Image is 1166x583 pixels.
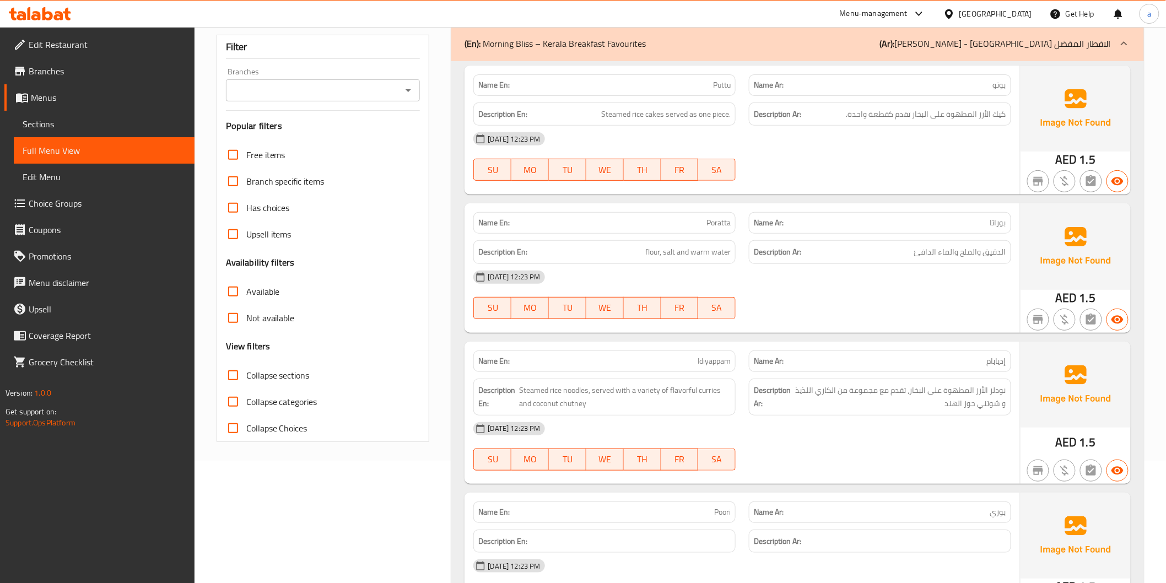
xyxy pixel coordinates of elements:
[1054,460,1076,482] button: Purchased item
[703,451,731,467] span: SA
[628,451,657,467] span: TH
[4,190,195,217] a: Choice Groups
[4,217,195,243] a: Coupons
[246,228,291,241] span: Upsell items
[478,217,510,229] strong: Name En:
[549,297,586,319] button: TU
[511,297,549,319] button: MO
[1106,460,1129,482] button: Available
[29,329,186,342] span: Coverage Report
[465,35,481,52] b: (En):
[4,296,195,322] a: Upsell
[478,79,510,91] strong: Name En:
[586,159,624,181] button: WE
[4,243,195,269] a: Promotions
[14,137,195,164] a: Full Menu View
[478,245,527,259] strong: Description En:
[1056,431,1077,453] span: AED
[1080,309,1102,331] button: Not has choices
[519,384,731,411] span: Steamed rice noodles, served with a variety of flavorful curries and coconut chutney
[465,37,646,50] p: Morning Bliss – Kerala Breakfast Favourites
[628,162,657,178] span: TH
[703,162,731,178] span: SA
[246,285,280,298] span: Available
[6,386,33,400] span: Version:
[23,170,186,183] span: Edit Menu
[549,159,586,181] button: TU
[698,297,736,319] button: SA
[14,164,195,190] a: Edit Menu
[624,159,661,181] button: TH
[1021,493,1131,579] img: Ae5nvW7+0k+MAAAAAElFTkSuQmCC
[1079,431,1095,453] span: 1.5
[549,449,586,471] button: TU
[661,449,699,471] button: FR
[586,297,624,319] button: WE
[23,117,186,131] span: Sections
[1147,8,1151,20] span: a
[754,107,801,121] strong: Description Ar:
[1021,342,1131,428] img: Ae5nvW7+0k+MAAAAAElFTkSuQmCC
[4,84,195,111] a: Menus
[990,217,1006,229] span: بوراتا
[516,300,544,316] span: MO
[1080,460,1102,482] button: Not has choices
[401,83,416,98] button: Open
[246,369,310,382] span: Collapse sections
[591,162,619,178] span: WE
[516,162,544,178] span: MO
[666,451,694,467] span: FR
[666,300,694,316] span: FR
[990,506,1006,518] span: بوري
[1021,203,1131,289] img: Ae5nvW7+0k+MAAAAAElFTkSuQmCC
[246,395,317,408] span: Collapse categories
[846,107,1006,121] span: كيك الأرز المطهوة على البخار تقدم كقطعة واحدة.
[29,197,186,210] span: Choice Groups
[586,449,624,471] button: WE
[1056,149,1077,170] span: AED
[478,384,517,411] strong: Description En:
[880,35,895,52] b: (Ar):
[754,355,784,367] strong: Name Ar:
[666,162,694,178] span: FR
[14,111,195,137] a: Sections
[4,269,195,296] a: Menu disclaimer
[4,322,195,349] a: Coverage Report
[511,449,549,471] button: MO
[624,449,661,471] button: TH
[226,120,420,132] h3: Popular filters
[226,35,420,59] div: Filter
[754,217,784,229] strong: Name Ar:
[1080,170,1102,192] button: Not has choices
[706,217,731,229] span: Poratta
[1027,460,1049,482] button: Not branch specific item
[246,175,325,188] span: Branch specific items
[478,355,510,367] strong: Name En:
[29,223,186,236] span: Coupons
[713,79,731,91] span: Puttu
[1106,170,1129,192] button: Available
[473,297,511,319] button: SU
[624,297,661,319] button: TH
[1027,309,1049,331] button: Not branch specific item
[4,349,195,375] a: Grocery Checklist
[591,451,619,467] span: WE
[993,79,1006,91] span: بوتو
[483,423,544,434] span: [DATE] 12:23 PM
[29,355,186,369] span: Grocery Checklist
[23,144,186,157] span: Full Menu View
[4,58,195,84] a: Branches
[246,148,285,161] span: Free items
[29,250,186,263] span: Promotions
[1079,287,1095,309] span: 1.5
[483,134,544,144] span: [DATE] 12:23 PM
[591,300,619,316] span: WE
[1021,66,1131,152] img: Ae5nvW7+0k+MAAAAAElFTkSuQmCC
[754,535,801,548] strong: Description Ar:
[29,64,186,78] span: Branches
[880,37,1111,50] p: [PERSON_NAME] - [GEOGRAPHIC_DATA] الافطار المفضل
[661,297,699,319] button: FR
[451,26,1143,61] div: (En): Morning Bliss – Kerala Breakfast Favourites(Ar):[PERSON_NAME] - [GEOGRAPHIC_DATA] الافطار ا...
[601,107,731,121] span: Steamed rice cakes served as one piece.
[698,355,731,367] span: Idiyappam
